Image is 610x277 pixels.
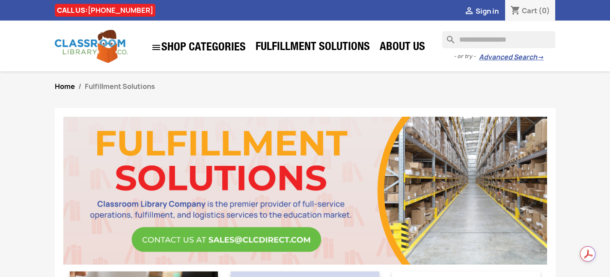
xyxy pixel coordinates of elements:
a:  Sign in [464,6,499,16]
i: shopping_cart [510,6,521,16]
i:  [151,42,161,53]
a: Fulfillment Solutions [251,39,374,56]
a: About Us [375,39,429,56]
span: → [537,53,544,62]
span: Fulfillment Solutions [85,82,155,91]
a: Home [55,82,75,91]
span: Sign in [476,6,499,16]
img: Classroom Library Company [55,30,128,63]
a: SHOP CATEGORIES [147,38,250,57]
span: (0) [539,6,550,15]
i:  [464,6,474,17]
span: Cart [522,6,537,15]
img: Fullfillment Solutions [57,117,553,265]
div: CALL US: [55,4,155,17]
a: Advanced Search→ [479,53,544,62]
a: [PHONE_NUMBER] [88,6,153,15]
span: - or try - [454,52,479,61]
i: search [442,31,452,41]
input: Search [442,31,555,48]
